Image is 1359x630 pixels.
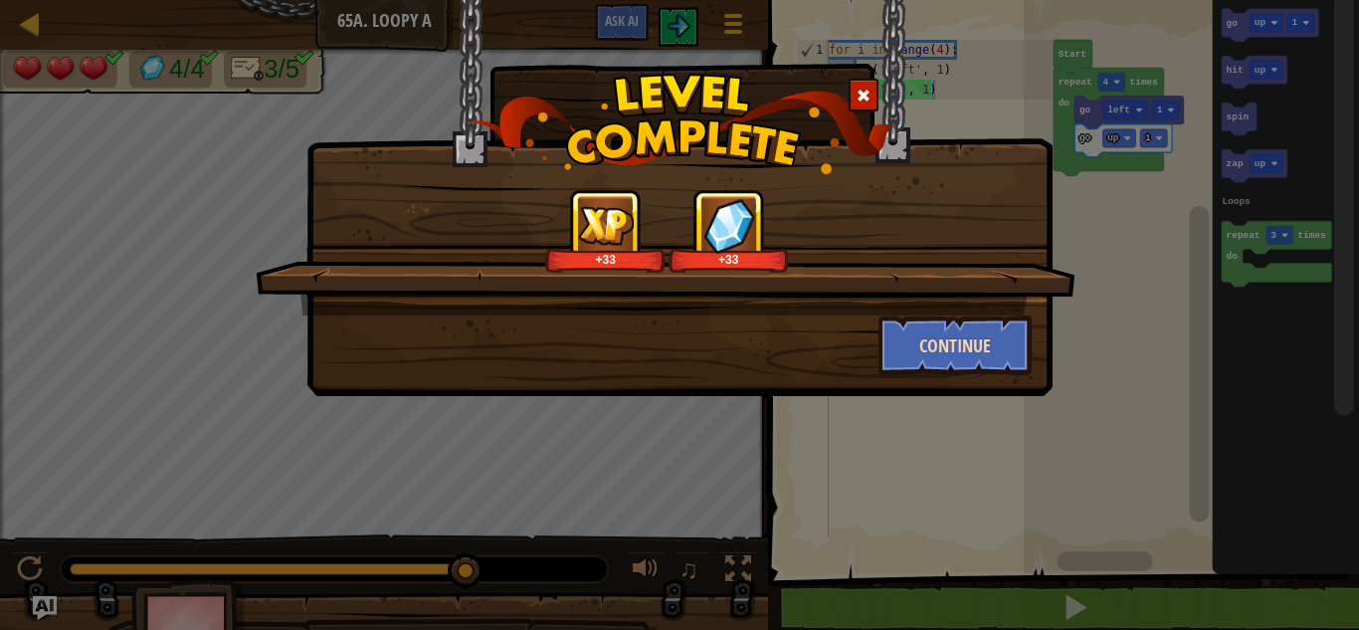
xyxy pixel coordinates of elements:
img: reward_icon_gems.png [703,198,755,253]
img: reward_icon_xp.png [578,206,634,245]
button: Continue [878,315,1033,375]
div: +33 [549,252,662,267]
div: +33 [673,252,785,267]
img: level_complete.png [467,74,893,174]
